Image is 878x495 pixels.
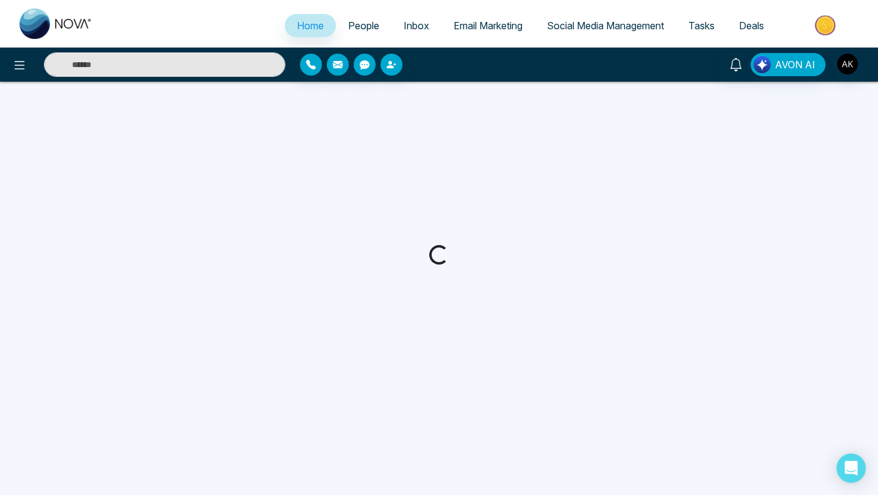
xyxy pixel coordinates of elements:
[775,57,815,72] span: AVON AI
[297,20,324,32] span: Home
[739,20,764,32] span: Deals
[336,14,391,37] a: People
[454,20,523,32] span: Email Marketing
[404,20,429,32] span: Inbox
[285,14,336,37] a: Home
[837,54,858,74] img: User Avatar
[547,20,664,32] span: Social Media Management
[535,14,676,37] a: Social Media Management
[754,56,771,73] img: Lead Flow
[751,53,826,76] button: AVON AI
[727,14,776,37] a: Deals
[391,14,441,37] a: Inbox
[676,14,727,37] a: Tasks
[20,9,93,39] img: Nova CRM Logo
[837,454,866,483] div: Open Intercom Messenger
[441,14,535,37] a: Email Marketing
[688,20,715,32] span: Tasks
[782,12,871,39] img: Market-place.gif
[348,20,379,32] span: People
